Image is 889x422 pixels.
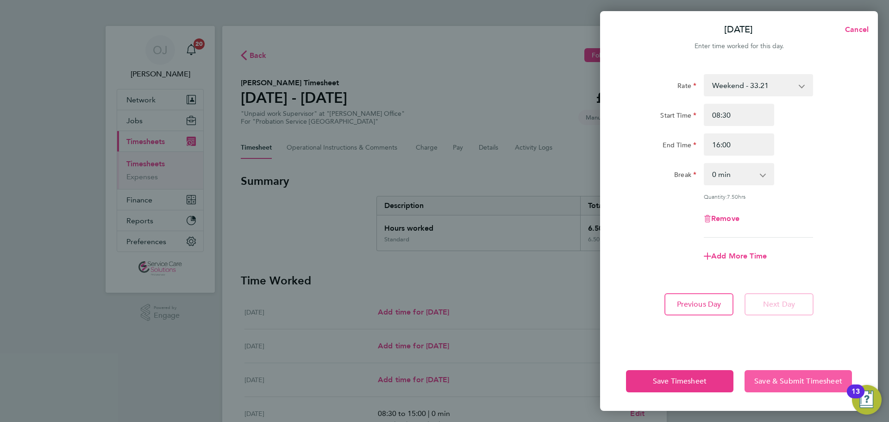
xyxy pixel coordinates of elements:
[677,300,721,309] span: Previous Day
[663,141,696,152] label: End Time
[600,41,878,52] div: Enter time worked for this day.
[660,111,696,122] label: Start Time
[711,214,739,223] span: Remove
[704,133,774,156] input: E.g. 18:00
[745,370,852,392] button: Save & Submit Timesheet
[704,193,813,200] div: Quantity: hrs
[830,20,878,39] button: Cancel
[852,385,882,415] button: Open Resource Center, 13 new notifications
[704,104,774,126] input: E.g. 08:00
[727,193,738,200] span: 7.50
[851,391,860,403] div: 13
[704,252,767,260] button: Add More Time
[677,82,696,93] label: Rate
[704,215,739,222] button: Remove
[711,252,767,260] span: Add More Time
[653,377,707,386] span: Save Timesheet
[664,293,733,315] button: Previous Day
[626,370,733,392] button: Save Timesheet
[842,25,869,34] span: Cancel
[674,170,696,182] label: Break
[724,23,753,36] p: [DATE]
[754,377,842,386] span: Save & Submit Timesheet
